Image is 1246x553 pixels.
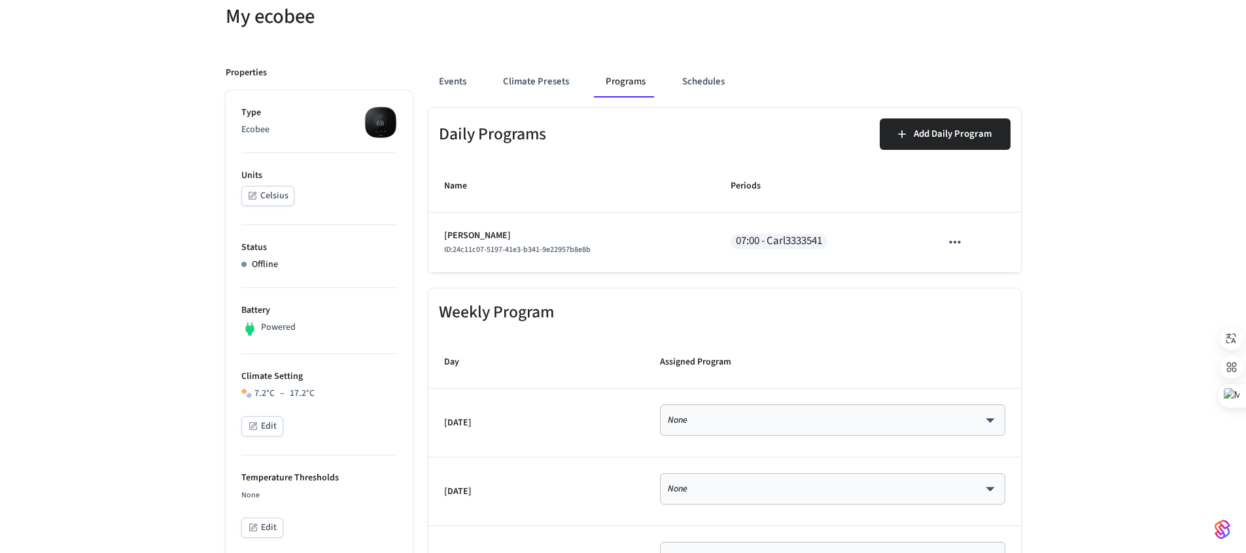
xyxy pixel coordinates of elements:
button: Events [428,66,477,98]
p: Units [241,169,397,183]
div: 7.2 °C 17.2 °C [254,387,315,401]
p: Climate Setting [241,370,397,384]
button: Edit [241,518,283,538]
p: Type [241,106,397,120]
button: Celsius [241,186,294,206]
img: Heat Cool [241,388,252,399]
th: Name [428,160,715,213]
h6: Weekly Program [439,299,554,326]
p: [DATE] [444,485,629,499]
p: [DATE] [444,416,629,430]
p: Status [241,241,397,255]
button: Climate Presets [493,66,580,98]
p: Properties [226,66,267,80]
p: Offline [252,258,278,272]
th: Periods [715,160,926,213]
p: [PERSON_NAME] [444,229,699,243]
p: Temperature Thresholds [241,471,397,485]
button: Schedules [672,66,735,98]
p: Powered [261,321,296,334]
span: None [241,490,260,501]
h6: Daily Programs [439,121,546,148]
h5: My ecobee [226,3,615,30]
em: None [668,482,687,495]
p: Battery [241,304,397,317]
img: SeamLogoGradient.69752ec5.svg [1215,519,1230,540]
span: – [280,387,285,401]
p: Ecobee [241,123,397,137]
button: Edit [241,416,283,437]
span: 07:00 - Carl3333541 [731,233,827,249]
img: ecobee_lite_3 [364,106,397,139]
em: None [668,414,687,427]
button: Add Daily Program [880,118,1011,150]
span: ID: 24c11c07-5197-41e3-b341-9e22957b8e8b [444,244,591,255]
th: Assigned Program [644,336,1021,389]
button: Programs [595,66,656,98]
th: Day [428,336,644,389]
